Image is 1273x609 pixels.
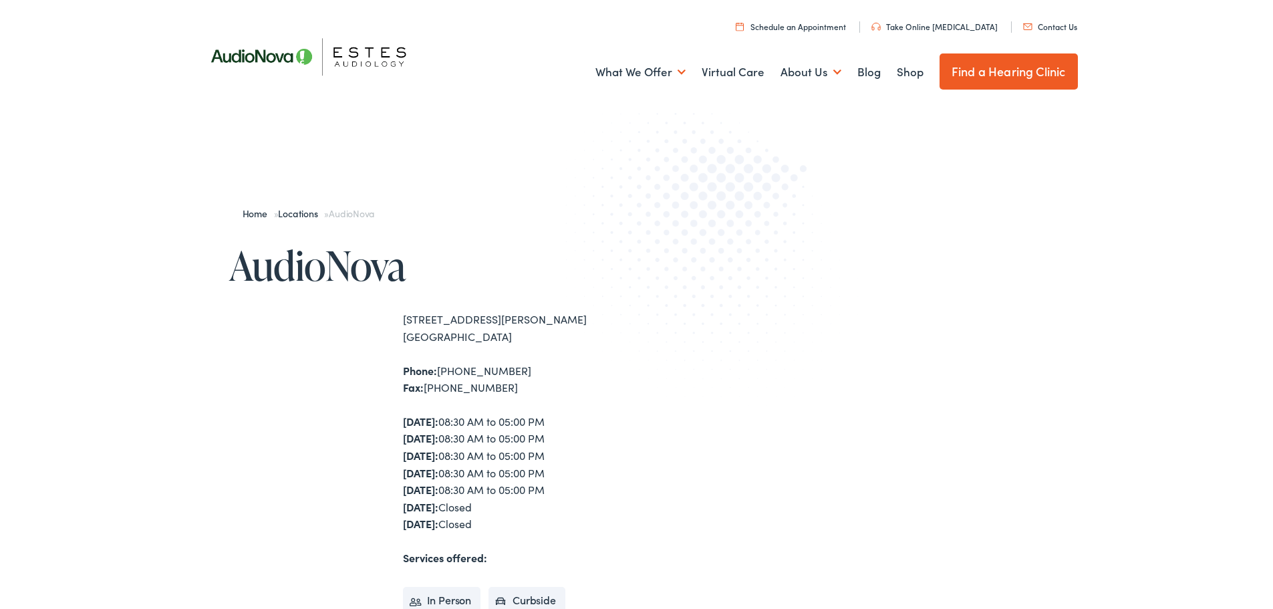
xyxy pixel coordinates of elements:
a: About Us [781,47,841,97]
div: 08:30 AM to 05:00 PM 08:30 AM to 05:00 PM 08:30 AM to 05:00 PM 08:30 AM to 05:00 PM 08:30 AM to 0... [403,413,637,533]
a: Virtual Care [702,47,764,97]
strong: Fax: [403,380,424,394]
strong: [DATE]: [403,516,438,531]
a: Contact Us [1023,21,1077,32]
a: Take Online [MEDICAL_DATA] [871,21,998,32]
a: Schedule an Appointment [736,21,846,32]
a: Shop [897,47,924,97]
a: Find a Hearing Clinic [940,53,1078,90]
strong: Services offered: [403,550,487,565]
strong: [DATE]: [403,482,438,497]
h1: AudioNova [229,243,637,287]
img: utility icon [1023,23,1032,30]
a: Blog [857,47,881,97]
a: Locations [278,207,324,220]
span: AudioNova [329,207,374,220]
a: Home [243,207,274,220]
div: [PHONE_NUMBER] [PHONE_NUMBER] [403,362,637,396]
a: What We Offer [595,47,686,97]
strong: [DATE]: [403,414,438,429]
img: utility icon [736,22,744,31]
strong: Phone: [403,363,437,378]
strong: [DATE]: [403,431,438,445]
strong: [DATE]: [403,499,438,514]
span: » » [243,207,375,220]
img: utility icon [871,23,881,31]
strong: [DATE]: [403,448,438,463]
strong: [DATE]: [403,465,438,480]
div: [STREET_ADDRESS][PERSON_NAME] [GEOGRAPHIC_DATA] [403,311,637,345]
